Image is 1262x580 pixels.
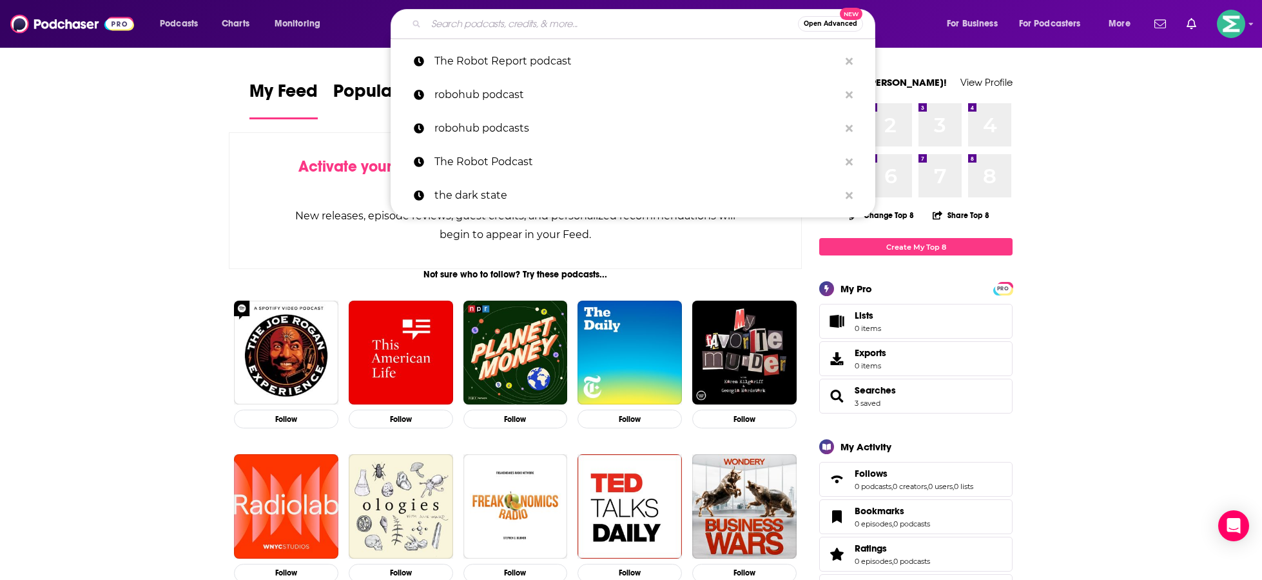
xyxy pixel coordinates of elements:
[928,482,953,491] a: 0 users
[855,505,930,517] a: Bookmarks
[692,410,797,428] button: Follow
[840,283,872,295] div: My Pro
[234,301,338,405] img: The Joe Rogan Experience
[819,76,947,88] a: Welcome [PERSON_NAME]!
[824,470,849,488] a: Follows
[434,78,839,112] p: robohub podcast
[819,238,1013,255] a: Create My Top 8
[391,179,875,212] a: the dark state
[234,454,338,559] img: Radiolab
[947,15,998,33] span: For Business
[995,284,1011,294] span: PRO
[855,347,886,359] span: Exports
[463,410,568,428] button: Follow
[893,482,927,491] a: 0 creators
[927,482,928,491] span: ,
[892,557,893,566] span: ,
[840,8,863,20] span: New
[403,9,888,39] div: Search podcasts, credits, & more...
[960,76,1013,88] a: View Profile
[1218,510,1249,541] div: Open Intercom Messenger
[855,324,881,333] span: 0 items
[151,14,215,34] button: open menu
[953,482,954,491] span: ,
[434,179,839,212] p: the dark state
[855,482,891,491] a: 0 podcasts
[891,482,893,491] span: ,
[1217,10,1245,38] button: Show profile menu
[333,80,443,110] span: Popular Feed
[578,301,682,405] a: The Daily
[798,16,863,32] button: Open AdvancedNew
[824,387,849,405] a: Searches
[275,15,320,33] span: Monitoring
[819,462,1013,497] span: Follows
[249,80,318,110] span: My Feed
[1109,15,1131,33] span: More
[1217,10,1245,38] img: User Profile
[234,410,338,428] button: Follow
[819,537,1013,572] span: Ratings
[298,157,431,176] span: Activate your Feed
[938,14,1014,34] button: open menu
[391,145,875,179] a: The Robot Podcast
[819,341,1013,376] a: Exports
[1019,15,1081,33] span: For Podcasters
[1181,13,1201,35] a: Show notifications dropdown
[932,203,990,228] button: Share Top 8
[578,454,682,559] a: TED Talks Daily
[842,207,922,223] button: Change Top 8
[349,301,453,405] img: This American Life
[391,112,875,145] a: robohub podcasts
[160,15,198,33] span: Podcasts
[463,454,568,559] img: Freakonomics Radio
[434,112,839,145] p: robohub podcasts
[893,519,930,528] a: 0 podcasts
[434,145,839,179] p: The Robot Podcast
[229,269,802,280] div: Not sure who to follow? Try these podcasts...
[855,468,973,479] a: Follows
[855,385,896,396] a: Searches
[349,410,453,428] button: Follow
[1100,14,1147,34] button: open menu
[855,543,887,554] span: Ratings
[804,21,857,27] span: Open Advanced
[349,454,453,559] img: Ologies with Alie Ward
[819,379,1013,414] span: Searches
[855,543,930,554] a: Ratings
[294,157,737,195] div: by following Podcasts, Creators, Lists, and other Users!
[249,80,318,119] a: My Feed
[578,410,682,428] button: Follow
[855,468,888,479] span: Follows
[692,301,797,405] img: My Favorite Murder with Karen Kilgariff and Georgia Hardstark
[893,557,930,566] a: 0 podcasts
[855,557,892,566] a: 0 episodes
[1149,13,1171,35] a: Show notifications dropdown
[391,45,875,78] a: The Robot Report podcast
[1011,14,1100,34] button: open menu
[995,283,1011,293] a: PRO
[855,310,873,321] span: Lists
[1217,10,1245,38] span: Logged in as LKassela
[391,78,875,112] a: robohub podcast
[463,301,568,405] img: Planet Money
[10,12,134,36] img: Podchaser - Follow, Share and Rate Podcasts
[824,350,849,368] span: Exports
[855,310,881,321] span: Lists
[892,519,893,528] span: ,
[213,14,257,34] a: Charts
[222,15,249,33] span: Charts
[954,482,973,491] a: 0 lists
[855,361,886,370] span: 0 items
[692,454,797,559] img: Business Wars
[855,505,904,517] span: Bookmarks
